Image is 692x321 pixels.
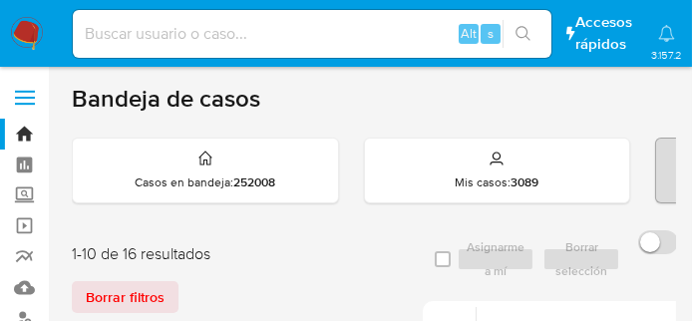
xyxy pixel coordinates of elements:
[73,21,551,47] input: Buscar usuario o caso...
[488,24,494,43] span: s
[658,25,675,42] a: Notificaciones
[575,12,639,54] span: Accesos rápidos
[503,20,543,48] button: search-icon
[461,24,477,43] span: Alt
